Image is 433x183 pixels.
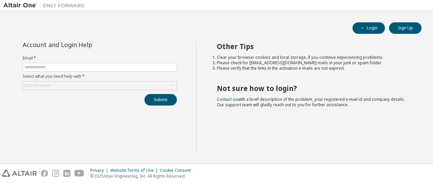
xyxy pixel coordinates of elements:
h2: Other Tips [217,42,410,51]
label: Select what you need help with [23,74,177,79]
img: altair_logo.svg [2,170,37,177]
li: Please check for [EMAIL_ADDRESS][DOMAIN_NAME] mails in your junk or spam folder. [217,60,410,66]
div: Click to select [23,82,177,90]
span: with a brief description of the problem, your registered e-mail id and company details. Our suppo... [217,96,405,108]
label: Email [23,55,177,61]
img: Altair One [3,2,88,9]
button: Login [352,22,385,34]
p: © 2025 Altair Engineering, Inc. All Rights Reserved. [90,173,195,179]
button: Submit [144,94,177,106]
button: Sign Up [389,22,421,34]
div: Website Terms of Use [110,168,160,173]
img: linkedin.svg [63,170,70,177]
a: Contact us [217,96,237,102]
div: Account and Login Help [23,42,146,47]
div: Cookie Consent [160,168,195,173]
li: Clear your browser cookies and local storage, if you continue experiencing problems. [217,55,410,60]
li: Please verify that the links in the activation e-mails are not expired. [217,66,410,71]
img: youtube.svg [74,170,84,177]
img: facebook.svg [41,170,48,177]
div: Click to select [24,83,51,88]
img: instagram.svg [52,170,59,177]
h2: Not sure how to login? [217,84,410,93]
div: Privacy [90,168,110,173]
